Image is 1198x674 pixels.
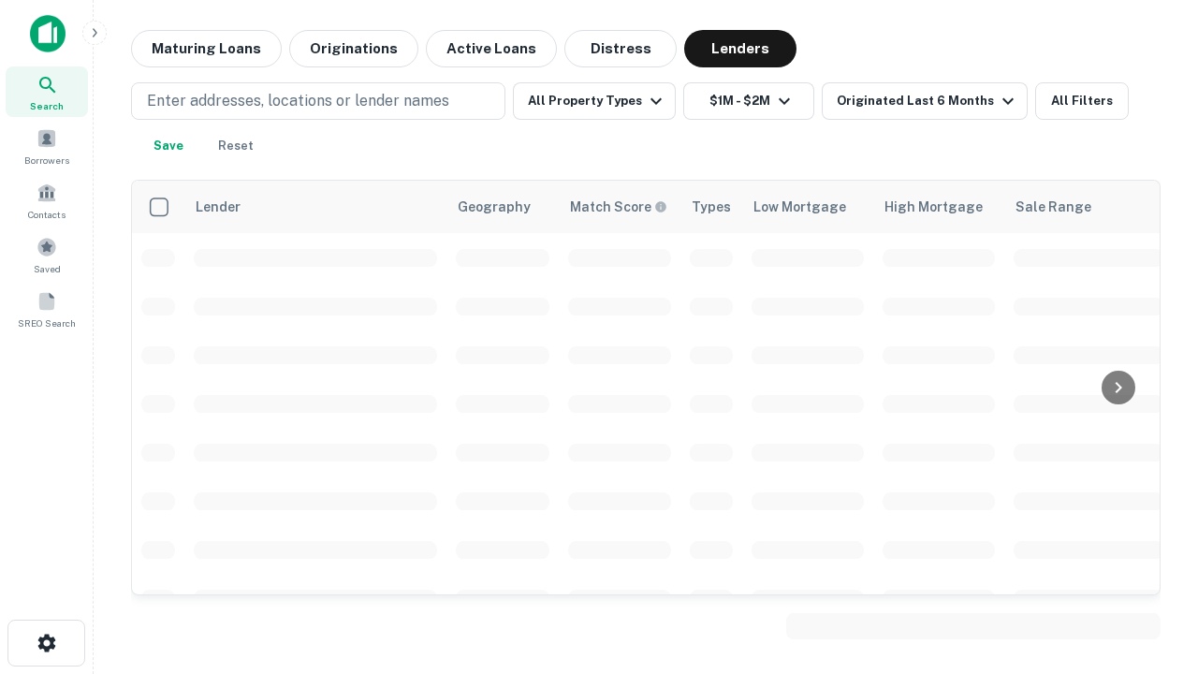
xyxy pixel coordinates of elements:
p: Enter addresses, locations or lender names [147,90,449,112]
button: Lenders [684,30,796,67]
span: SREO Search [18,315,76,330]
a: Contacts [6,175,88,226]
button: Distress [564,30,677,67]
button: Maturing Loans [131,30,282,67]
iframe: Chat Widget [1104,464,1198,554]
th: Capitalize uses an advanced AI algorithm to match your search with the best lender. The match sco... [559,181,680,233]
div: Geography [458,196,531,218]
div: Lender [196,196,241,218]
th: Lender [184,181,446,233]
div: Capitalize uses an advanced AI algorithm to match your search with the best lender. The match sco... [570,197,667,217]
button: Enter addresses, locations or lender names [131,82,505,120]
a: Search [6,66,88,117]
span: Borrowers [24,153,69,168]
a: SREO Search [6,284,88,334]
button: All Property Types [513,82,676,120]
a: Saved [6,229,88,280]
span: Contacts [28,207,66,222]
th: Geography [446,181,559,233]
span: Search [30,98,64,113]
div: High Mortgage [884,196,983,218]
div: Originated Last 6 Months [837,90,1019,112]
button: Originated Last 6 Months [822,82,1028,120]
button: Reset [206,127,266,165]
span: Saved [34,261,61,276]
button: Active Loans [426,30,557,67]
h6: Match Score [570,197,664,217]
th: Sale Range [1004,181,1173,233]
th: Types [680,181,742,233]
button: $1M - $2M [683,82,814,120]
a: Borrowers [6,121,88,171]
button: Save your search to get updates of matches that match your search criteria. [139,127,198,165]
div: Low Mortgage [753,196,846,218]
button: All Filters [1035,82,1129,120]
div: Sale Range [1015,196,1091,218]
img: capitalize-icon.png [30,15,66,52]
button: Originations [289,30,418,67]
div: Types [692,196,731,218]
th: Low Mortgage [742,181,873,233]
th: High Mortgage [873,181,1004,233]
